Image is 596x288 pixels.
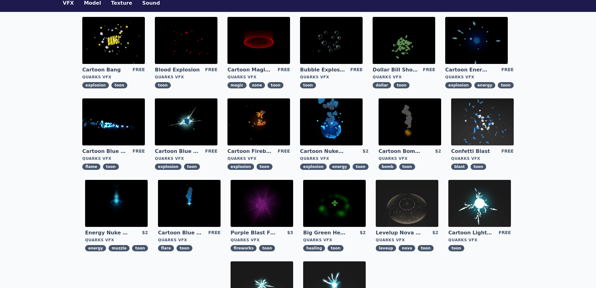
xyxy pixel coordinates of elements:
[267,82,283,88] span: toon
[303,238,366,243] div: Quarks VFX
[399,164,415,170] span: toon
[373,17,435,64] img: imgAlt
[227,17,290,64] img: imgAlt
[445,82,472,88] span: explosion
[445,75,514,80] div: Quarks VFX
[155,156,217,161] div: Quarks VFX
[501,148,513,155] div: FREE
[303,245,325,251] span: healing
[498,82,514,88] span: toon
[448,238,511,243] div: Quarks VFX
[499,229,511,236] div: FREE
[158,238,221,243] div: Quarks VFX
[376,245,396,251] span: leveup
[303,229,348,236] a: Big Green Healing Effect
[445,17,508,64] img: imgAlt
[451,148,496,155] a: Confetti Blast
[474,82,495,88] span: energy
[205,66,217,73] div: FREE
[376,238,438,243] div: Quarks VFX
[300,164,327,170] span: explosion
[300,17,363,64] img: imgAlt
[133,66,145,73] div: FREE
[300,66,345,73] a: Bubble Explosion
[82,98,145,145] img: imgAlt
[432,229,438,236] div: $2
[300,98,363,145] img: imgAlt
[158,245,174,251] span: flare
[155,17,217,64] img: imgAlt
[300,82,316,88] span: toon
[451,164,468,170] span: blast
[82,164,100,170] span: flame
[451,156,514,161] div: Quarks VFX
[227,82,246,88] span: magic
[85,238,148,243] div: Quarks VFX
[133,148,145,155] div: FREE
[109,245,130,251] span: muzzle
[303,180,366,227] img: imgAlt
[328,245,344,251] span: toon
[82,66,127,73] a: Cartoon Bang
[82,148,127,155] a: Cartoon Blue Flamethrower
[231,180,293,227] img: imgAlt
[376,229,421,236] a: Levelup Nova Effect
[184,164,200,170] span: toon
[423,66,435,73] div: FREE
[379,148,424,155] a: Cartoon Bomb Fuse
[278,148,290,155] div: FREE
[227,148,273,155] a: Cartoon Fireball Explosion
[501,66,513,73] div: FREE
[231,238,293,243] div: Quarks VFX
[227,98,290,145] img: imgAlt
[155,148,200,155] a: Cartoon Blue Gas Explosion
[111,82,127,88] span: toon
[85,180,148,227] img: imgAlt
[300,148,345,155] a: Cartoon Nuke Energy Explosion
[155,164,181,170] span: explosion
[82,156,145,161] div: Quarks VFX
[208,229,221,236] div: FREE
[155,82,171,88] span: toon
[373,75,435,80] div: Quarks VFX
[350,66,363,73] div: FREE
[435,148,441,155] div: $2
[379,98,441,145] img: imgAlt
[451,98,514,145] img: imgAlt
[379,164,397,170] span: bomb
[353,164,369,170] span: toon
[85,245,106,251] span: energy
[300,75,363,80] div: Quarks VFX
[227,75,290,80] div: Quarks VFX
[471,164,486,170] span: toon
[379,156,441,161] div: Quarks VFX
[227,156,290,161] div: Quarks VFX
[376,180,438,227] img: imgAlt
[82,75,145,80] div: Quarks VFX
[82,82,109,88] span: explosion
[132,245,148,251] span: toon
[176,245,192,251] span: toon
[259,245,275,251] span: toon
[373,82,391,88] span: dollar
[445,66,490,73] a: Cartoon Energy Explosion
[418,245,434,251] span: toon
[329,164,350,170] span: energy
[448,229,493,236] a: Cartoon Lightning Ball
[362,148,368,155] div: $2
[155,66,200,73] a: Blood Explosion
[103,164,119,170] span: toon
[205,148,217,155] div: FREE
[227,66,273,73] a: Cartoon Magic Zone
[155,98,217,145] img: imgAlt
[158,180,221,227] img: imgAlt
[448,180,511,227] img: imgAlt
[155,75,217,80] div: Quarks VFX
[394,82,410,88] span: toon
[360,229,366,236] div: $2
[85,229,130,236] a: Energy Nuke Muzzle Flash
[158,229,203,236] a: Cartoon Blue Flare
[399,245,415,251] span: nova
[142,229,148,236] div: $2
[300,156,369,161] div: Quarks VFX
